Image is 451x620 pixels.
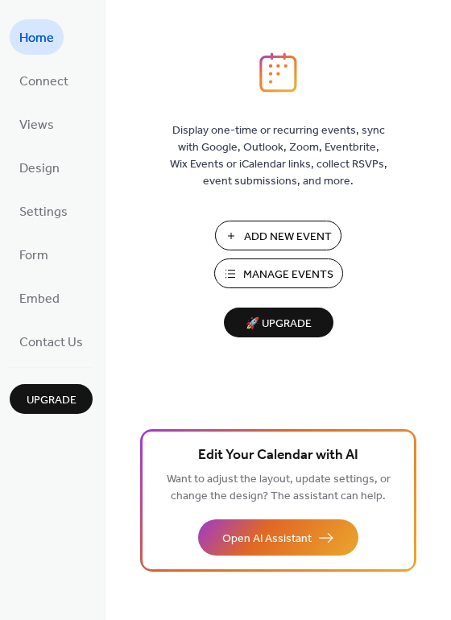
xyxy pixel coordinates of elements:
span: Add New Event [244,229,332,246]
span: Display one-time or recurring events, sync with Google, Outlook, Zoom, Eventbrite, Wix Events or ... [170,122,387,190]
button: Open AI Assistant [198,519,358,556]
span: Form [19,243,48,269]
span: Views [19,113,54,138]
a: Design [10,150,69,185]
a: Views [10,106,64,142]
span: Manage Events [243,267,333,283]
a: Embed [10,280,69,316]
button: 🚀 Upgrade [224,308,333,337]
a: Form [10,237,58,272]
img: logo_icon.svg [259,52,296,93]
a: Contact Us [10,324,93,359]
button: Upgrade [10,384,93,414]
span: Home [19,26,54,52]
a: Settings [10,193,77,229]
span: Contact Us [19,330,83,356]
span: Design [19,156,60,182]
button: Manage Events [214,258,343,288]
a: Connect [10,63,78,98]
span: Connect [19,69,68,95]
span: Upgrade [27,392,77,409]
span: Open AI Assistant [222,531,312,548]
a: Home [10,19,64,55]
span: 🚀 Upgrade [234,313,324,335]
span: Edit Your Calendar with AI [198,444,358,467]
button: Add New Event [215,221,341,250]
span: Want to adjust the layout, update settings, or change the design? The assistant can help. [167,469,391,507]
span: Embed [19,287,60,312]
span: Settings [19,200,68,225]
